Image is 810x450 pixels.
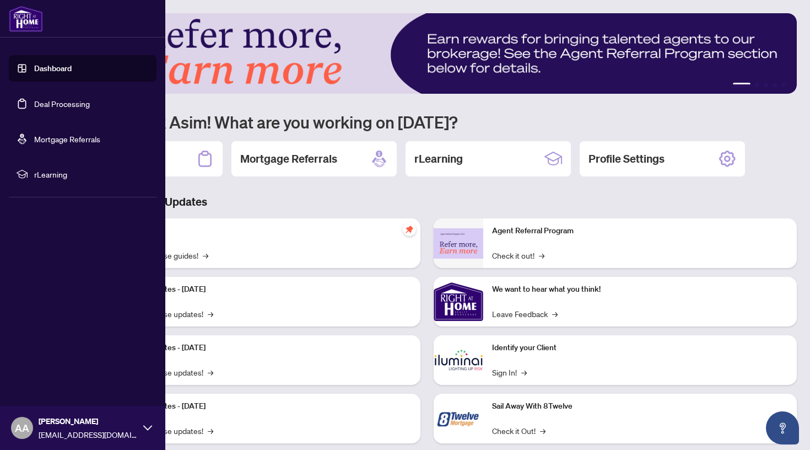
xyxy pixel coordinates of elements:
a: Leave Feedback→ [492,308,558,320]
p: Sail Away With 8Twelve [492,400,788,413]
p: Identify your Client [492,342,788,354]
span: → [208,366,213,378]
button: 4 [773,83,777,87]
h2: Profile Settings [588,151,665,167]
button: 5 [781,83,786,87]
span: → [208,425,213,437]
span: AA [15,420,29,436]
button: 3 [764,83,768,87]
span: → [540,425,546,437]
a: Check it out!→ [492,249,544,261]
span: rLearning [34,168,149,180]
span: → [208,308,213,320]
a: Check it Out!→ [492,425,546,437]
span: → [521,366,527,378]
span: [EMAIL_ADDRESS][DOMAIN_NAME] [39,428,138,441]
a: Sign In!→ [492,366,527,378]
img: logo [9,6,43,32]
a: Mortgage Referrals [34,134,100,144]
a: Deal Processing [34,99,90,109]
span: → [203,249,208,261]
h2: Mortgage Referrals [240,151,337,167]
button: 2 [755,83,759,87]
img: Sail Away With 8Twelve [434,394,483,443]
p: Platform Updates - [DATE] [116,342,412,354]
span: → [539,249,544,261]
button: 1 [733,83,750,87]
p: Platform Updates - [DATE] [116,400,412,413]
p: Self-Help [116,225,412,237]
span: → [552,308,558,320]
p: We want to hear what you think! [492,283,788,296]
img: Identify your Client [434,335,483,385]
button: Open asap [766,411,799,444]
h2: rLearning [414,151,463,167]
img: Agent Referral Program [434,228,483,259]
p: Platform Updates - [DATE] [116,283,412,296]
a: Dashboard [34,63,72,73]
span: [PERSON_NAME] [39,415,138,427]
img: We want to hear what you think! [434,277,483,326]
h3: Brokerage & Industry Updates [57,194,797,210]
span: pushpin [403,223,416,236]
p: Agent Referral Program [492,225,788,237]
img: Slide 0 [57,13,797,94]
h1: Welcome back Asim! What are you working on [DATE]? [57,111,797,132]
